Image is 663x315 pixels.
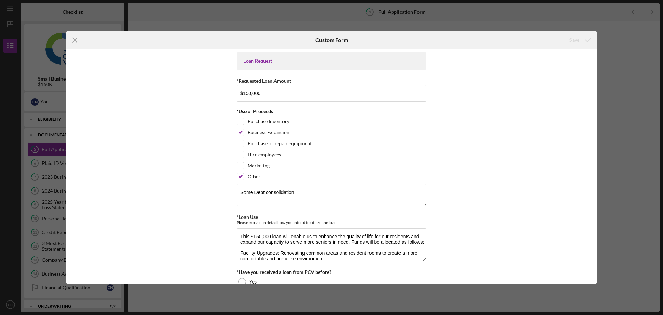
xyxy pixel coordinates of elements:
[237,214,258,220] label: *Loan Use
[237,269,426,275] div: *Have you received a loan from PCV before?
[248,173,260,180] label: Other
[248,140,312,147] label: Purchase or repair equipment
[243,58,420,64] div: Loan Request
[249,279,257,285] label: Yes
[569,33,579,47] div: Save
[563,33,597,47] button: Save
[315,37,348,43] h6: Custom Form
[248,129,289,136] label: Business Expansion
[237,220,426,225] div: Please explain in detail how you intend to utilize the loan.
[248,118,289,125] label: Purchase Inventory
[237,184,426,206] textarea: Some Debt consolidation
[237,228,426,261] textarea: This $150,000 loan will enable us to enhance the quality of life for our residents and expand our...
[248,151,281,158] label: Hire employees
[237,109,426,114] div: *Use of Proceeds
[237,78,291,84] label: *Requested Loan Amount
[248,162,270,169] label: Marketing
